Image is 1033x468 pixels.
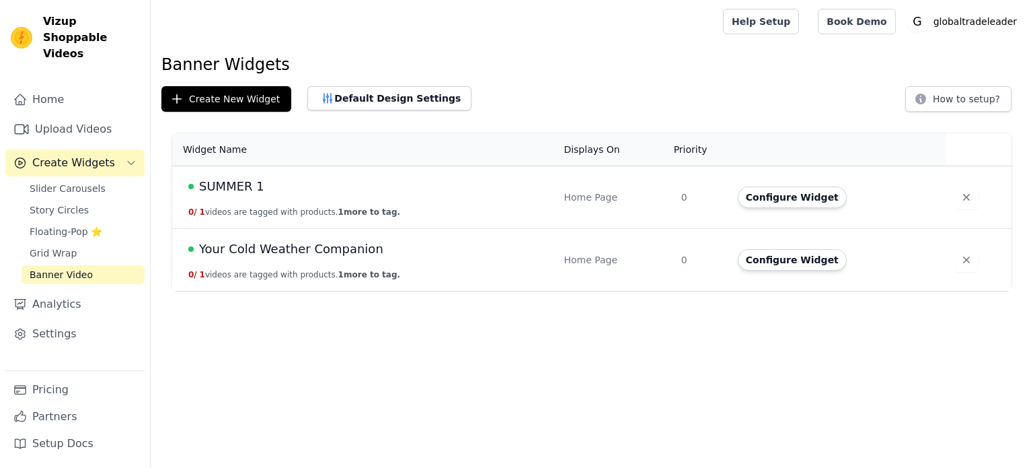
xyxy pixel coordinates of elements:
a: Setup Docs [5,430,145,457]
h1: Banner Widgets [161,54,1022,75]
a: Banner Video [22,265,145,284]
span: Your Cold Weather Companion [199,240,383,259]
span: 1 [200,270,205,279]
p: globaltradeleader [928,9,1022,34]
a: How to setup? [905,96,1011,108]
button: 0/ 1videos are tagged with products.1more to tag. [188,269,400,280]
div: Home Page [564,253,664,267]
button: Default Design Settings [307,86,471,110]
button: Configure Widget [738,249,847,271]
a: Partners [5,403,145,430]
span: 1 [200,207,205,217]
a: Floating-Pop ⭐ [22,222,145,241]
a: Upload Videos [5,116,145,143]
td: 0 [673,229,730,292]
a: Analytics [5,291,145,318]
button: Delete widget [954,248,979,272]
button: How to setup? [905,86,1011,112]
span: SUMMER 1 [199,177,264,196]
img: Vizup [11,27,32,48]
span: 1 more to tag. [338,270,400,279]
span: Floating-Pop ⭐ [30,225,102,238]
span: 0 / [188,270,197,279]
span: Create Widgets [32,155,115,171]
span: Grid Wrap [30,246,77,260]
a: Home [5,86,145,113]
span: Live Published [188,246,194,252]
div: Home Page [564,191,664,204]
button: Configure Widget [738,187,847,208]
th: Widget Name [172,133,556,166]
td: 0 [673,166,730,229]
button: Delete widget [954,185,979,209]
a: Grid Wrap [22,244,145,263]
th: Priority [673,133,730,166]
button: Create New Widget [161,86,291,112]
button: Create Widgets [5,149,145,176]
button: 0/ 1videos are tagged with products.1more to tag. [188,207,400,218]
a: Help Setup [723,9,799,34]
span: Banner Video [30,268,93,281]
th: Displays On [556,133,673,166]
span: Slider Carousels [30,182,106,195]
span: 1 more to tag. [338,207,400,217]
text: G [913,15,921,28]
span: Live Published [188,184,194,189]
button: G globaltradeleader [907,9,1022,34]
a: Book Demo [818,9,895,34]
span: Story Circles [30,203,89,217]
a: Slider Carousels [22,179,145,198]
a: Settings [5,321,145,347]
span: 0 / [188,207,197,217]
span: Vizup Shoppable Videos [43,13,139,62]
a: Pricing [5,376,145,403]
a: Story Circles [22,201,145,220]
